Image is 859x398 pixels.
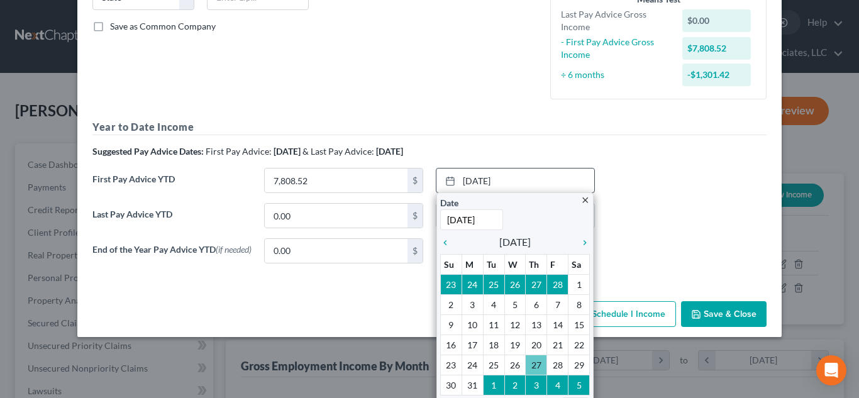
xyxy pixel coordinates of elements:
td: 25 [483,355,504,375]
th: Tu [483,255,504,275]
td: 22 [568,335,590,355]
td: 8 [568,295,590,315]
td: 17 [462,335,483,355]
strong: [DATE] [274,146,301,157]
td: 23 [441,275,462,295]
div: Open Intercom Messenger [816,355,846,385]
div: $0.00 [682,9,751,32]
div: $ [407,239,423,263]
td: 28 [547,275,568,295]
div: $ [407,169,423,192]
td: 28 [547,355,568,375]
td: 26 [504,275,526,295]
td: 21 [547,335,568,355]
td: 13 [526,315,547,335]
th: W [504,255,526,275]
th: F [547,255,568,275]
input: 0.00 [265,169,407,192]
td: 2 [441,295,462,315]
td: 5 [568,375,590,395]
td: 6 [526,295,547,315]
td: 4 [547,375,568,395]
td: 16 [441,335,462,355]
label: Date [440,196,458,209]
td: 23 [441,355,462,375]
i: chevron_left [440,238,457,248]
span: (if needed) [216,244,252,255]
strong: Suggested Pay Advice Dates: [92,146,204,157]
a: chevron_right [574,235,590,250]
td: 18 [483,335,504,355]
span: & Last Pay Advice: [302,146,374,157]
a: close [580,192,590,207]
td: 24 [462,355,483,375]
div: $7,808.52 [682,37,751,60]
i: chevron_right [574,238,590,248]
button: Save & Close [681,301,767,328]
td: 7 [547,295,568,315]
td: 19 [504,335,526,355]
td: 30 [441,375,462,395]
td: 3 [462,295,483,315]
td: 12 [504,315,526,335]
td: 5 [504,295,526,315]
td: 11 [483,315,504,335]
span: First Pay Advice: [206,146,272,157]
th: M [462,255,483,275]
td: 15 [568,315,590,335]
div: $ [407,204,423,228]
td: 4 [483,295,504,315]
input: 0.00 [265,239,407,263]
td: 31 [462,375,483,395]
label: End of the Year Pay Advice YTD [86,238,258,274]
th: Su [441,255,462,275]
div: -$1,301.42 [682,64,751,86]
input: 0.00 [265,204,407,228]
strong: [DATE] [376,146,403,157]
span: [DATE] [499,235,531,250]
span: Save as Common Company [110,21,216,31]
td: 10 [462,315,483,335]
td: 2 [504,375,526,395]
i: close [580,196,590,205]
button: Add Schedule I Income [550,301,676,328]
a: chevron_left [440,235,457,250]
input: 1/1/2013 [440,209,503,230]
td: 1 [483,375,504,395]
td: 1 [568,275,590,295]
td: 25 [483,275,504,295]
div: Last Pay Advice Gross Income [555,8,676,33]
td: 26 [504,355,526,375]
label: First Pay Advice YTD [86,168,258,203]
h5: Year to Date Income [92,119,767,135]
td: 14 [547,315,568,335]
td: 24 [462,275,483,295]
div: - First Pay Advice Gross Income [555,36,676,61]
a: [DATE] [436,169,594,192]
th: Sa [568,255,590,275]
td: 27 [526,275,547,295]
td: 9 [441,315,462,335]
td: 3 [526,375,547,395]
div: ÷ 6 months [555,69,676,81]
td: 20 [526,335,547,355]
th: Th [526,255,547,275]
td: 29 [568,355,590,375]
td: 27 [526,355,547,375]
label: Last Pay Advice YTD [86,203,258,238]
